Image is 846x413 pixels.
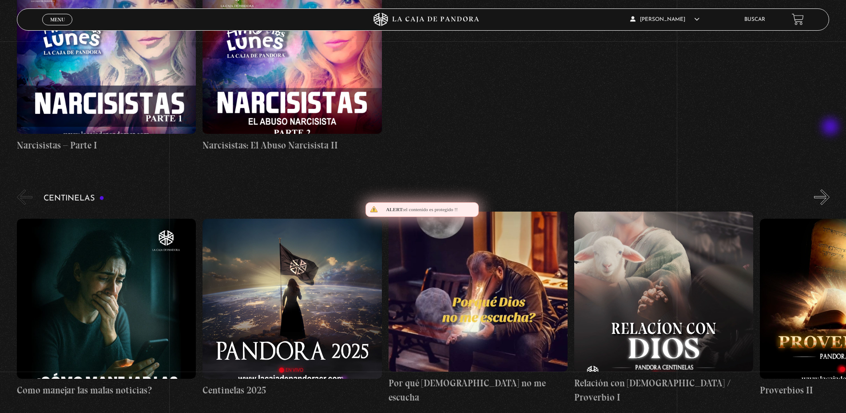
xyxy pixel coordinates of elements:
[44,194,104,203] h3: Centinelas
[389,212,568,404] a: Por qué [DEMOGRAPHIC_DATA] no me escucha
[389,376,568,404] h4: Por qué [DEMOGRAPHIC_DATA] no me escucha
[203,383,381,397] h4: Centinelas 2025
[203,138,381,152] h4: Narcisistas: El Abuso Narcisista II
[630,17,699,22] span: [PERSON_NAME]
[386,207,404,212] span: Alert:
[574,376,753,404] h4: Relación con [DEMOGRAPHIC_DATA] / Proverbio I
[50,17,65,22] span: Menu
[814,189,830,205] button: Next
[17,189,32,205] button: Previous
[365,202,479,217] div: el contenido es protegido !!
[203,212,381,404] a: Centinelas 2025
[17,383,196,397] h4: Como manejar las malas noticias?
[17,138,196,152] h4: Narcisistas – Parte I
[47,24,68,30] span: Cerrar
[17,212,196,404] a: Como manejar las malas noticias?
[744,17,765,22] a: Buscar
[574,212,753,404] a: Relación con [DEMOGRAPHIC_DATA] / Proverbio I
[792,13,804,25] a: View your shopping cart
